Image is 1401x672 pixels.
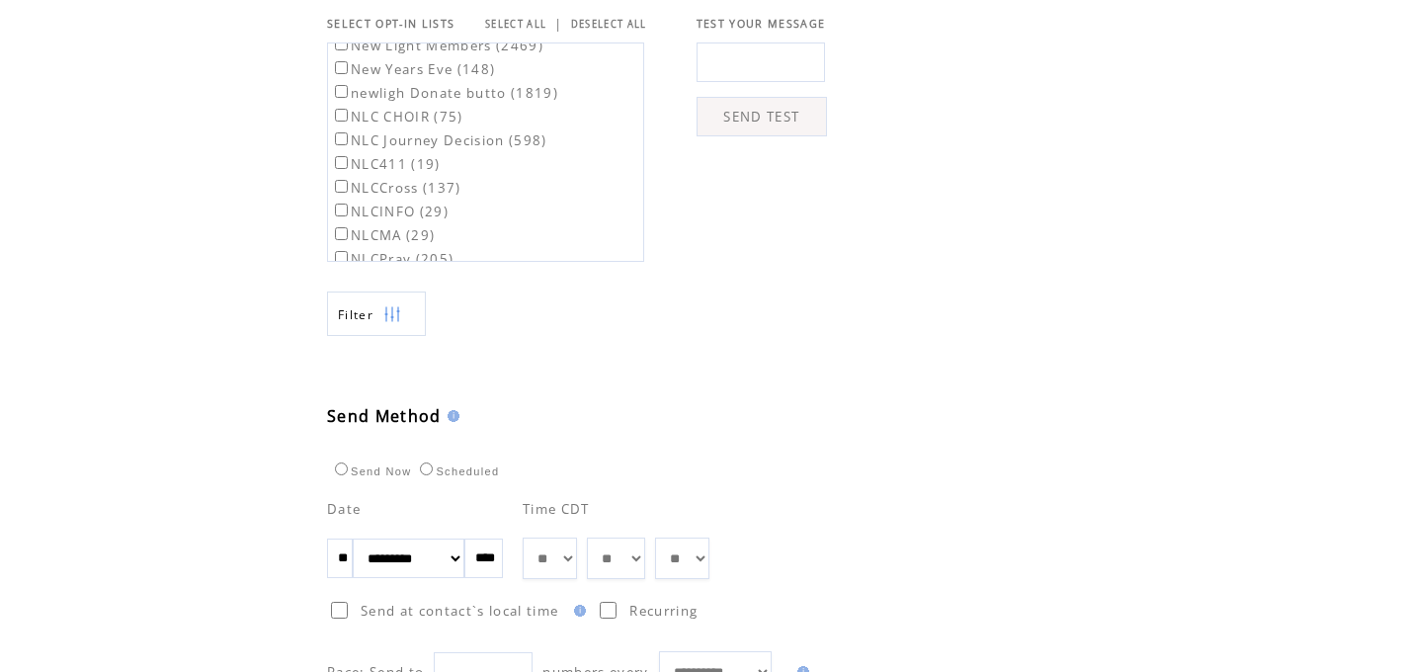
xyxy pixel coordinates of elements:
a: DESELECT ALL [571,18,647,31]
label: NLC Journey Decision (598) [331,131,547,149]
label: NLC CHOIR (75) [331,108,463,126]
label: NLCMA (29) [331,226,435,244]
label: NLCCross (137) [331,179,461,197]
input: NLCMA (29) [335,227,348,240]
span: TEST YOUR MESSAGE [697,17,826,31]
img: help.gif [568,605,586,617]
input: New Light Members (2469) [335,38,348,50]
label: NLCPray (205) [331,250,453,268]
span: Send at contact`s local time [361,602,558,620]
input: NLC Journey Decision (598) [335,132,348,145]
label: New Years Eve (148) [331,60,495,78]
a: SELECT ALL [485,18,546,31]
span: Recurring [629,602,698,620]
label: newligh Donate butto (1819) [331,84,558,102]
input: NLCCross (137) [335,180,348,193]
span: Show filters [338,306,373,323]
img: help.gif [442,410,459,422]
input: NLC CHOIR (75) [335,109,348,122]
label: NLCINFO (29) [331,203,449,220]
a: Filter [327,292,426,336]
a: SEND TEST [697,97,827,136]
input: New Years Eve (148) [335,61,348,74]
input: NLC411 (19) [335,156,348,169]
label: Scheduled [415,465,499,477]
span: Date [327,500,361,518]
span: Time CDT [523,500,590,518]
input: Send Now [335,462,348,475]
label: Send Now [330,465,411,477]
span: SELECT OPT-IN LISTS [327,17,454,31]
span: Send Method [327,405,442,427]
input: Scheduled [420,462,433,475]
span: | [554,15,562,33]
input: newligh Donate butto (1819) [335,85,348,98]
label: NLC411 (19) [331,155,441,173]
input: NLCINFO (29) [335,204,348,216]
img: filters.png [383,293,401,337]
input: NLCPray (205) [335,251,348,264]
label: New Light Members (2469) [331,37,543,54]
